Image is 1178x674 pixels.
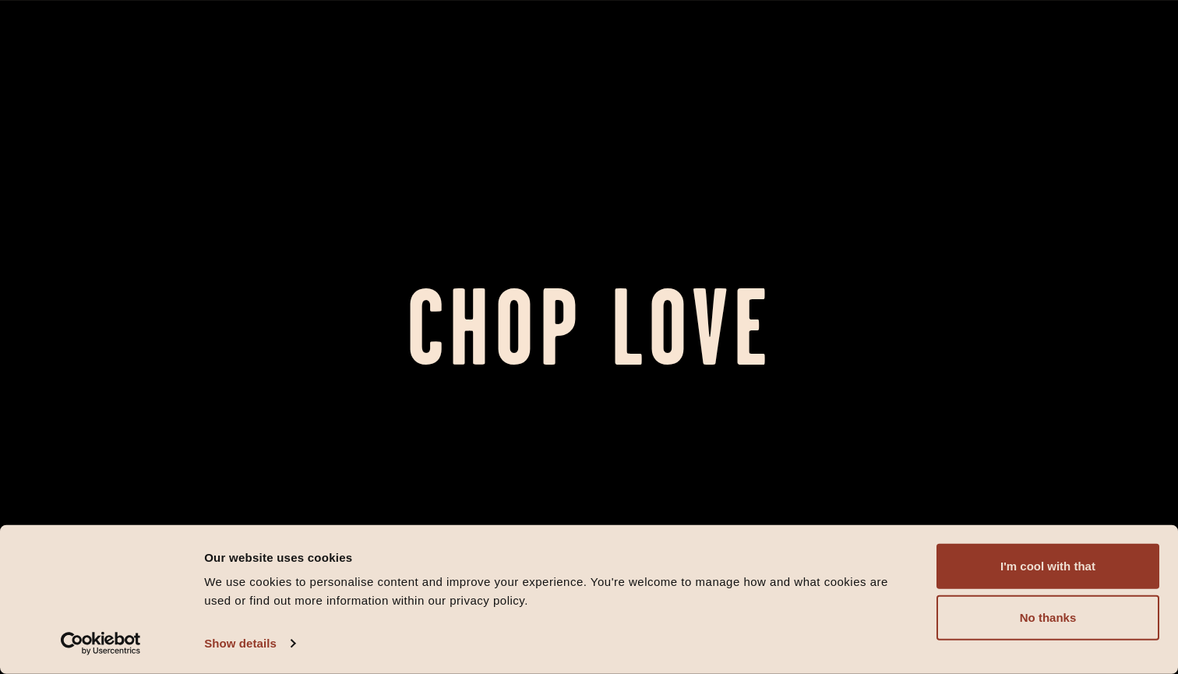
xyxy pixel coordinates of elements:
[936,544,1159,589] button: I'm cool with that
[33,632,169,655] a: Usercentrics Cookiebot - opens in a new window
[204,573,901,610] div: We use cookies to personalise content and improve your experience. You're welcome to manage how a...
[204,548,901,566] div: Our website uses cookies
[204,632,294,655] a: Show details
[936,595,1159,640] button: No thanks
